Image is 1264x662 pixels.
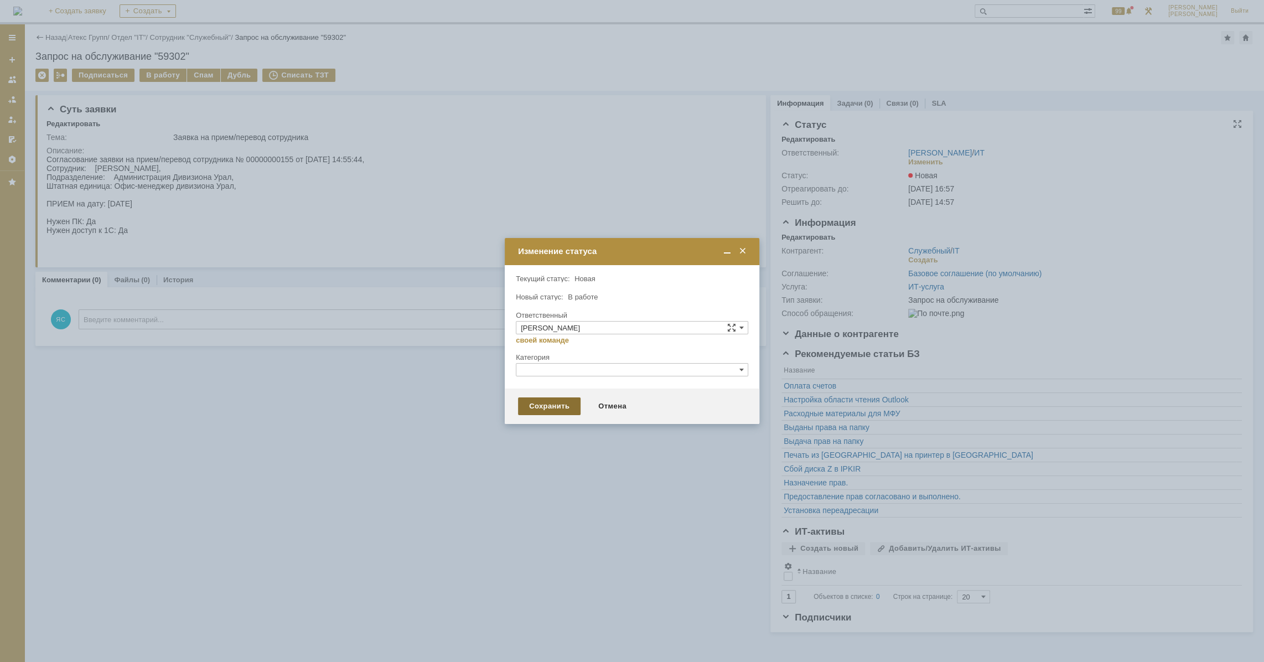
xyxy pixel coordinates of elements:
span: Закрыть [737,246,748,256]
label: Новый статус: [516,293,563,301]
div: Категория [516,354,746,361]
span: Сложная форма [727,323,736,332]
label: Текущий статус: [516,275,569,283]
a: своей команде [516,336,569,345]
div: Изменение статуса [518,246,748,256]
span: Новая [574,275,595,283]
div: Ответственный [516,312,746,319]
span: В работе [568,293,598,301]
span: Свернуть (Ctrl + M) [722,246,733,256]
